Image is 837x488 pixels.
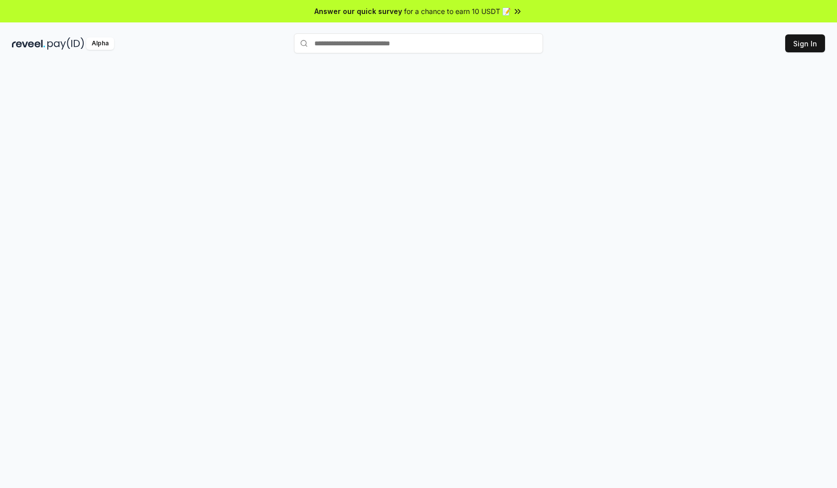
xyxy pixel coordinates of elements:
[404,6,511,16] span: for a chance to earn 10 USDT 📝
[314,6,402,16] span: Answer our quick survey
[12,37,45,50] img: reveel_dark
[47,37,84,50] img: pay_id
[86,37,114,50] div: Alpha
[785,34,825,52] button: Sign In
